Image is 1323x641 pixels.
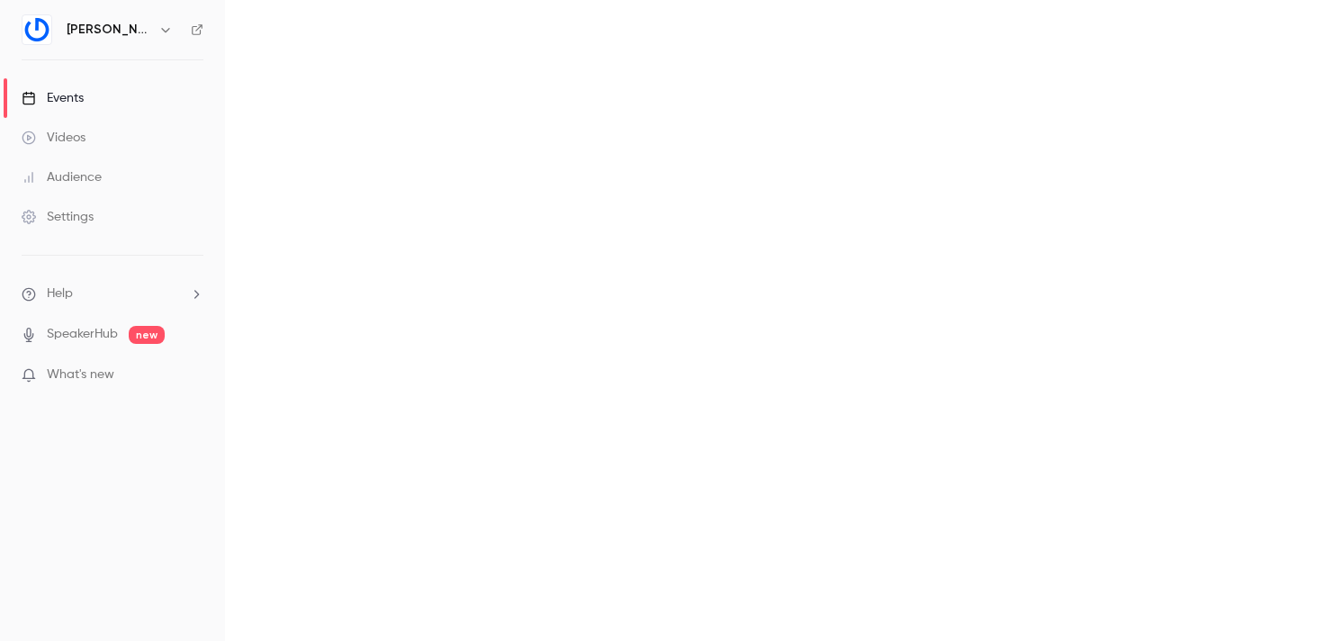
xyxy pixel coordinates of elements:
div: Videos [22,129,85,147]
span: Help [47,284,73,303]
li: help-dropdown-opener [22,284,203,303]
span: new [129,326,165,344]
div: Audience [22,168,102,186]
h6: [PERSON_NAME] [67,21,151,39]
div: Settings [22,208,94,226]
span: What's new [47,366,114,384]
div: Events [22,89,84,107]
img: Gino LegalTech [22,15,51,44]
a: SpeakerHub [47,325,118,344]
